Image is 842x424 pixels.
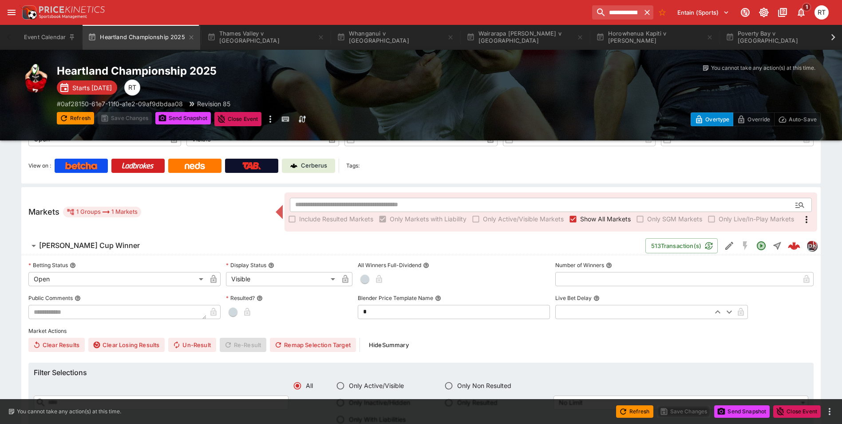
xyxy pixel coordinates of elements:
[265,112,276,126] button: more
[593,295,600,301] button: Live Bet Delay
[21,64,50,92] img: rugby_union.png
[70,262,76,268] button: Betting Status
[20,4,37,21] img: PriceKinetics Logo
[390,214,466,224] span: Only Markets with Liability
[705,115,729,124] p: Overtype
[580,214,631,224] span: Show All Markets
[75,295,81,301] button: Public Comments
[268,262,274,268] button: Display Status
[57,112,94,124] button: Refresh
[555,261,604,269] p: Number of Winners
[807,241,817,251] img: pricekinetics
[711,64,815,72] p: You cannot take any action(s) at this time.
[788,240,800,252] img: logo-cerberus--red.svg
[39,15,87,19] img: Sportsbook Management
[793,4,809,20] button: Notifications
[824,406,835,417] button: more
[358,294,433,302] p: Blender Price Template Name
[257,295,263,301] button: Resulted?
[124,80,140,96] div: Richard Tatton
[721,238,737,254] button: Edit Detail
[4,4,20,20] button: open drawer
[28,207,59,217] h5: Markets
[168,338,216,352] button: Un-Result
[28,324,814,338] label: Market Actions
[775,4,791,20] button: Documentation
[65,162,97,169] img: Betcha
[756,4,772,20] button: Toggle light/dark mode
[553,396,808,410] div: No Limit
[28,338,85,352] button: Clear Results
[290,162,297,169] img: Cerberus
[769,238,785,254] button: Straight
[812,3,831,22] button: Richard Tatton
[155,112,211,124] button: Send Snapshot
[691,112,821,126] div: Start From
[332,25,459,50] button: Whanganui v [GEOGRAPHIC_DATA]
[226,272,338,286] div: Visible
[753,238,769,254] button: Open
[461,25,589,50] button: Wairarapa [PERSON_NAME] v [GEOGRAPHIC_DATA]
[647,214,702,224] span: Only SGM Markets
[789,115,817,124] p: Auto-Save
[691,112,733,126] button: Overtype
[270,338,356,352] button: Remap Selection Target
[88,338,165,352] button: Clear Losing Results
[435,295,441,301] button: Blender Price Template Name
[773,405,821,418] button: Close Event
[197,99,230,108] p: Revision 85
[57,99,183,108] p: Copy To Clipboard
[39,241,140,250] h6: [PERSON_NAME] Cup Winner
[555,294,592,302] p: Live Bet Delay
[299,214,373,224] span: Include Resulted Markets
[72,83,112,92] p: Starts [DATE]
[655,5,669,20] button: No Bookmarks
[39,6,105,13] img: PriceKinetics
[814,5,829,20] div: Richard Tatton
[645,238,718,253] button: 513Transaction(s)
[21,237,645,255] button: [PERSON_NAME] Cup Winner
[28,261,68,269] p: Betting Status
[606,262,612,268] button: Number of Winners
[756,240,767,251] svg: Open
[733,112,774,126] button: Override
[202,25,330,50] button: Thames Valley v [GEOGRAPHIC_DATA]
[83,25,200,50] button: Heartland Championship 2025
[714,405,770,418] button: Send Snapshot
[616,405,653,418] button: Refresh
[349,398,410,407] span: Only Inactive/Hidden
[806,240,817,251] div: pricekinetics
[788,240,800,252] div: b2185782-47c8-499b-b0fa-ee9c87c0bc84
[226,294,255,302] p: Resulted?
[364,338,414,352] button: HideSummary
[737,238,753,254] button: SGM Disabled
[802,3,811,12] span: 1
[423,262,429,268] button: All Winners Full-Dividend
[785,237,803,255] a: b2185782-47c8-499b-b0fa-ee9c87c0bc84
[747,115,770,124] p: Override
[457,398,498,407] span: Only Resulted
[801,214,812,225] svg: More
[242,162,261,169] img: TabNZ
[737,4,753,20] button: Connected to PK
[19,25,81,50] button: Event Calendar
[282,159,335,173] a: Cerberus
[226,261,266,269] p: Display Status
[672,5,735,20] button: Select Tenant
[792,197,808,213] button: Open
[591,25,719,50] button: Horowhenua Kapiti v [PERSON_NAME]
[358,261,421,269] p: All Winners Full-Dividend
[28,272,206,286] div: Open
[306,381,313,390] span: All
[346,159,360,173] label: Tags:
[349,381,404,390] span: Only Active/Visible
[592,5,641,20] input: search
[483,214,564,224] span: Only Active/Visible Markets
[67,207,138,217] div: 1 Groups 1 Markets
[17,408,121,416] p: You cannot take any action(s) at this time.
[122,162,154,169] img: Ladbrokes
[28,294,73,302] p: Public Comments
[301,161,327,170] p: Cerberus
[719,214,794,224] span: Only Live/In-Play Markets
